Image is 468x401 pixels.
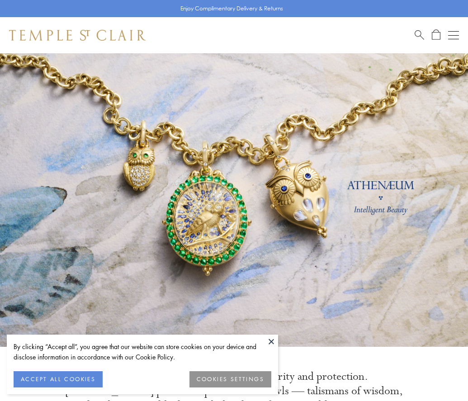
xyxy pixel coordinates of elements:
[180,4,283,13] p: Enjoy Complimentary Delivery & Returns
[189,371,271,387] button: COOKIES SETTINGS
[14,371,103,387] button: ACCEPT ALL COOKIES
[9,30,146,41] img: Temple St. Clair
[14,341,271,362] div: By clicking “Accept all”, you agree that our website can store cookies on your device and disclos...
[415,29,424,41] a: Search
[432,29,440,41] a: Open Shopping Bag
[448,30,459,41] button: Open navigation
